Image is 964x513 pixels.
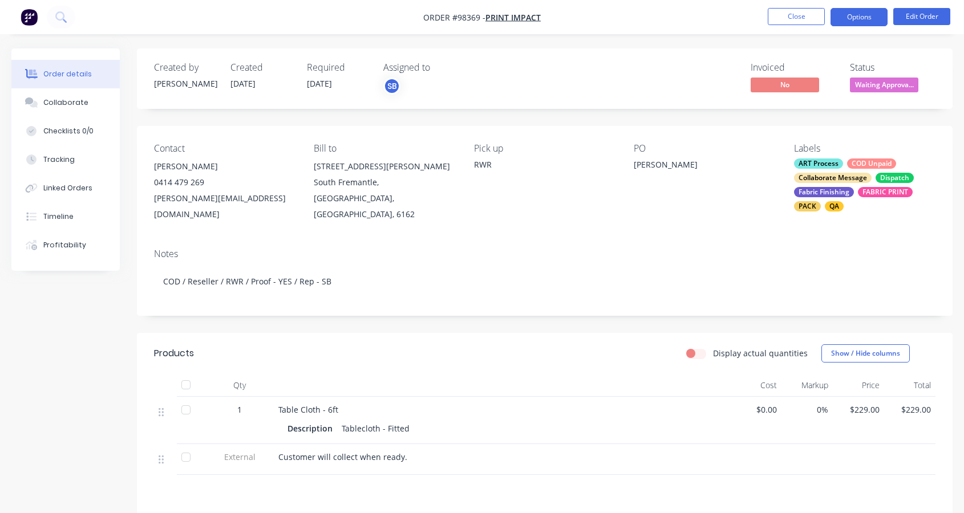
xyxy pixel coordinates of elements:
div: Cost [730,374,781,397]
div: PO [634,143,775,154]
div: Markup [781,374,833,397]
div: [PERSON_NAME]0414 479 269[PERSON_NAME][EMAIL_ADDRESS][DOMAIN_NAME] [154,158,295,222]
div: Created by [154,62,217,73]
span: 1 [237,404,242,416]
div: Pick up [474,143,615,154]
div: Timeline [43,211,74,222]
button: Edit Order [893,8,950,25]
span: Table Cloth - 6ft [278,404,338,415]
div: Linked Orders [43,183,92,193]
span: Waiting Approva... [850,78,918,92]
div: Qty [205,374,274,397]
button: Checklists 0/0 [11,117,120,145]
div: [PERSON_NAME] [154,78,217,89]
div: Bill to [314,143,455,154]
div: Tablecloth - Fitted [337,420,414,437]
div: Fabric Finishing [794,187,854,197]
div: Invoiced [751,62,836,73]
div: Description [287,420,337,437]
div: Created [230,62,293,73]
div: QA [825,201,844,211]
div: Contact [154,143,295,154]
button: Linked Orders [11,174,120,202]
span: [DATE] [307,78,332,89]
button: SB [383,78,400,95]
a: PRINT IMPACT [485,12,541,23]
span: $229.00 [837,404,880,416]
span: [DATE] [230,78,256,89]
img: Factory [21,9,38,26]
div: PACK [794,201,821,211]
div: FABRIC PRINT [858,187,913,197]
button: Waiting Approva... [850,78,918,95]
div: Profitability [43,240,86,250]
button: Collaborate [11,88,120,117]
div: [PERSON_NAME][EMAIL_ADDRESS][DOMAIN_NAME] [154,190,295,222]
div: 0414 479 269 [154,174,295,190]
button: Options [831,8,888,26]
button: Tracking [11,145,120,174]
button: Timeline [11,202,120,231]
button: Order details [11,60,120,88]
button: Close [768,8,825,25]
div: Collaborate Message [794,173,872,183]
span: 0% [786,404,828,416]
div: [STREET_ADDRESS][PERSON_NAME] [314,158,455,174]
div: Dispatch [876,173,914,183]
div: COD / Reseller / RWR / Proof - YES / Rep - SB [154,264,935,299]
div: Status [850,62,935,73]
div: Collaborate [43,97,88,108]
div: RWR [474,158,615,170]
div: [STREET_ADDRESS][PERSON_NAME]South Fremantle, [GEOGRAPHIC_DATA], [GEOGRAPHIC_DATA], 6162 [314,158,455,222]
div: [PERSON_NAME] [634,158,775,174]
div: [PERSON_NAME] [154,158,295,174]
label: Display actual quantities [713,347,808,359]
div: Required [307,62,370,73]
span: $0.00 [735,404,777,416]
button: Profitability [11,231,120,259]
div: Order details [43,69,92,79]
div: Labels [794,143,935,154]
button: Show / Hide columns [821,344,910,363]
span: Order #98369 - [423,12,485,23]
span: Customer will collect when ready. [278,451,407,462]
div: COD Unpaid [847,158,896,169]
div: ART Process [794,158,843,169]
span: $229.00 [889,404,931,416]
div: Notes [154,249,935,259]
div: Assigned to [383,62,497,73]
div: Price [833,374,884,397]
div: Checklists 0/0 [43,126,94,136]
div: South Fremantle, [GEOGRAPHIC_DATA], [GEOGRAPHIC_DATA], 6162 [314,174,455,222]
div: Products [154,347,194,360]
div: Total [884,374,935,397]
span: No [751,78,819,92]
div: Tracking [43,154,75,165]
span: External [210,451,269,463]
